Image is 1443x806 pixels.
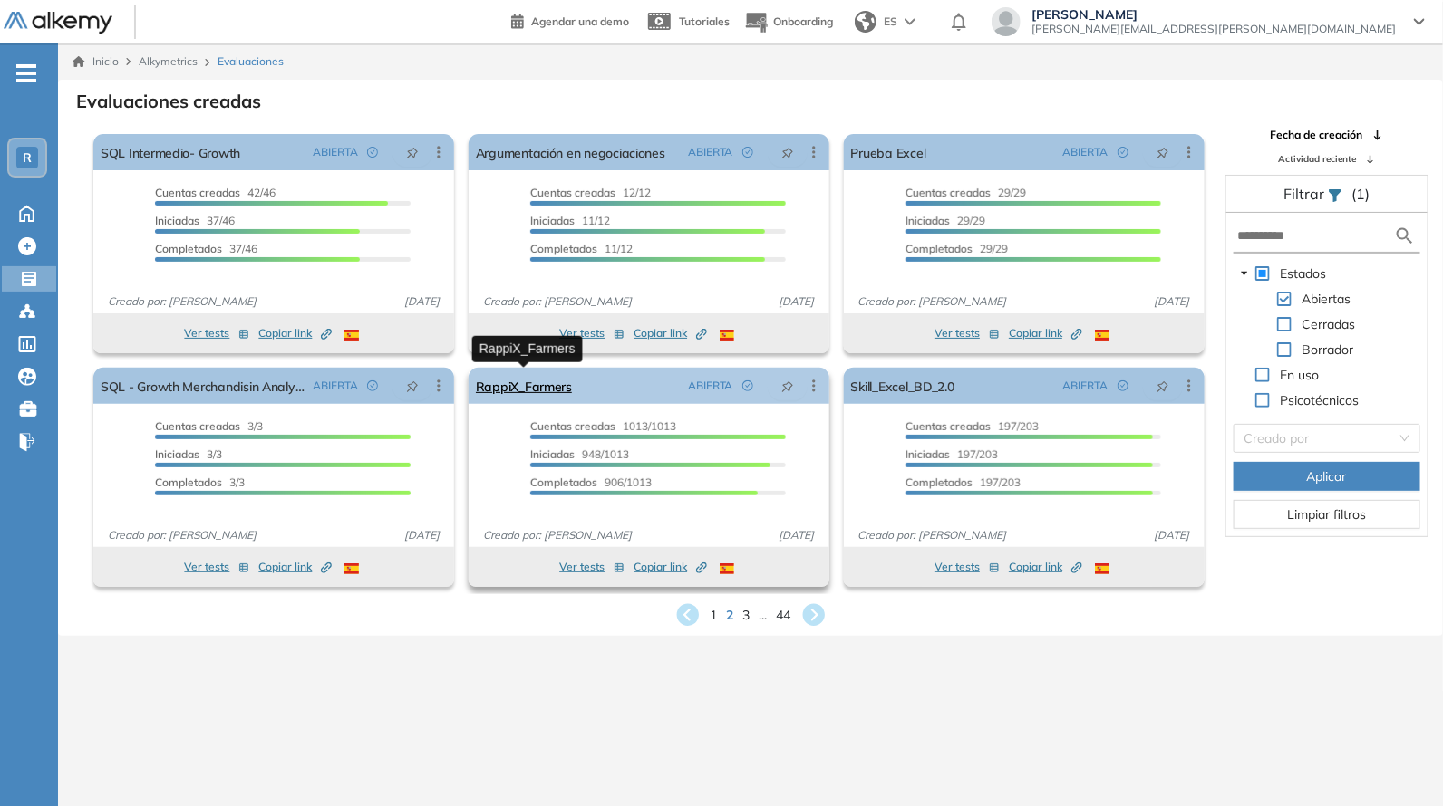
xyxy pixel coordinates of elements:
[744,3,833,42] button: Onboarding
[1240,269,1249,278] span: caret-down
[155,447,199,461] span: Iniciadas
[155,186,240,199] span: Cuentas creadas
[906,242,1008,255] span: 29/29
[139,54,198,68] span: Alkymetrics
[559,322,625,344] button: Ver tests
[101,293,264,310] span: Creado por: [PERSON_NAME]
[742,380,753,391] span: check-circle
[760,606,768,625] span: ...
[406,379,419,393] span: pushpin
[1351,183,1370,205] span: (1)
[258,556,332,578] button: Copiar link
[1277,364,1323,386] span: En uso
[851,293,1014,310] span: Creado por: [PERSON_NAME]
[530,186,651,199] span: 12/12
[906,447,998,461] span: 197/203
[1279,152,1357,166] span: Actividad reciente
[935,556,1000,578] button: Ver tests
[1009,325,1082,341] span: Copiar link
[634,322,707,344] button: Copiar link
[344,330,359,341] img: ESP
[884,14,897,30] span: ES
[688,144,733,160] span: ABIERTA
[406,145,419,159] span: pushpin
[1063,144,1109,160] span: ABIERTA
[1299,313,1360,335] span: Cerradas
[155,186,276,199] span: 42/46
[1303,291,1351,307] span: Abiertas
[1009,556,1082,578] button: Copiar link
[906,186,991,199] span: Cuentas creadas
[905,18,915,25] img: arrow
[1118,380,1128,391] span: check-circle
[1234,462,1420,491] button: Aplicar
[1299,339,1358,360] span: Borrador
[634,325,707,341] span: Copiar link
[1009,322,1082,344] button: Copiar link
[720,563,734,574] img: ESP
[258,322,332,344] button: Copiar link
[155,419,240,433] span: Cuentas creadas
[906,214,985,227] span: 29/29
[530,214,575,227] span: Iniciadas
[101,134,240,170] a: SQL Intermedio- Growth
[530,475,597,489] span: Completados
[476,527,639,543] span: Creado por: [PERSON_NAME]
[1118,147,1128,158] span: check-circle
[906,214,950,227] span: Iniciadas
[559,556,625,578] button: Ver tests
[1031,22,1396,36] span: [PERSON_NAME][EMAIL_ADDRESS][PERSON_NAME][DOMAIN_NAME]
[906,242,973,255] span: Completados
[155,419,263,433] span: 3/3
[101,368,305,404] a: SQL - Growth Merchandisin Analyst
[367,380,378,391] span: check-circle
[155,447,222,461] span: 3/3
[397,527,447,543] span: [DATE]
[743,606,751,625] span: 3
[1277,263,1331,284] span: Estados
[530,419,676,433] span: 1013/1013
[781,379,794,393] span: pushpin
[742,147,753,158] span: check-circle
[1281,392,1360,408] span: Psicotécnicos
[777,606,791,625] span: 44
[768,371,808,400] button: pushpin
[711,606,718,625] span: 1
[1394,225,1416,247] img: search icon
[1157,379,1169,393] span: pushpin
[155,214,235,227] span: 37/46
[935,322,1000,344] button: Ver tests
[476,293,639,310] span: Creado por: [PERSON_NAME]
[344,563,359,574] img: ESP
[155,475,245,489] span: 3/3
[679,14,730,28] span: Tutoriales
[184,322,249,344] button: Ver tests
[155,242,222,255] span: Completados
[772,293,822,310] span: [DATE]
[258,325,332,341] span: Copiar link
[530,419,615,433] span: Cuentas creadas
[1283,185,1328,203] span: Filtrar
[1148,293,1197,310] span: [DATE]
[397,293,447,310] span: [DATE]
[392,138,432,167] button: pushpin
[313,378,358,394] span: ABIERTA
[1143,138,1183,167] button: pushpin
[688,378,733,394] span: ABIERTA
[531,14,629,28] span: Agendar una demo
[906,475,973,489] span: Completados
[768,138,808,167] button: pushpin
[1157,145,1169,159] span: pushpin
[1148,527,1197,543] span: [DATE]
[1009,559,1082,575] span: Copiar link
[218,53,284,70] span: Evaluaciones
[1287,504,1366,524] span: Limpiar filtros
[258,559,332,575] span: Copiar link
[472,335,583,361] div: RappiX_Farmers
[720,330,734,341] img: ESP
[155,242,257,255] span: 37/46
[1271,127,1363,143] span: Fecha de creación
[530,447,575,461] span: Iniciadas
[906,186,1026,199] span: 29/29
[4,12,112,34] img: Logo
